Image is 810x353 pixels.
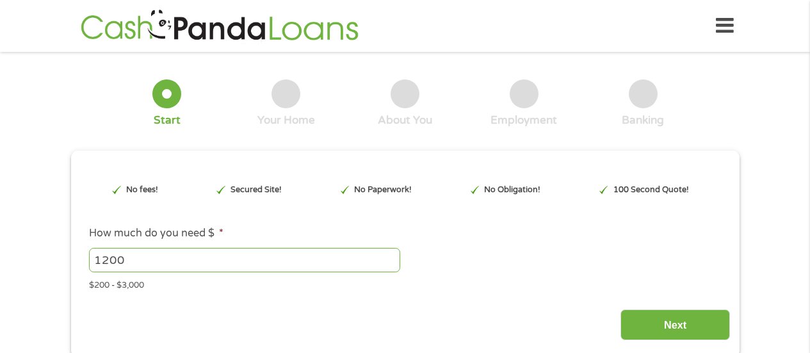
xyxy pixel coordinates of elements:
[231,184,282,196] p: Secured Site!
[378,113,432,127] div: About You
[89,275,720,292] div: $200 - $3,000
[613,184,689,196] p: 100 Second Quote!
[490,113,557,127] div: Employment
[484,184,540,196] p: No Obligation!
[89,227,223,240] label: How much do you need $
[354,184,412,196] p: No Paperwork!
[77,8,362,44] img: GetLoanNow Logo
[620,309,730,341] input: Next
[126,184,158,196] p: No fees!
[257,113,315,127] div: Your Home
[622,113,664,127] div: Banking
[154,113,181,127] div: Start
